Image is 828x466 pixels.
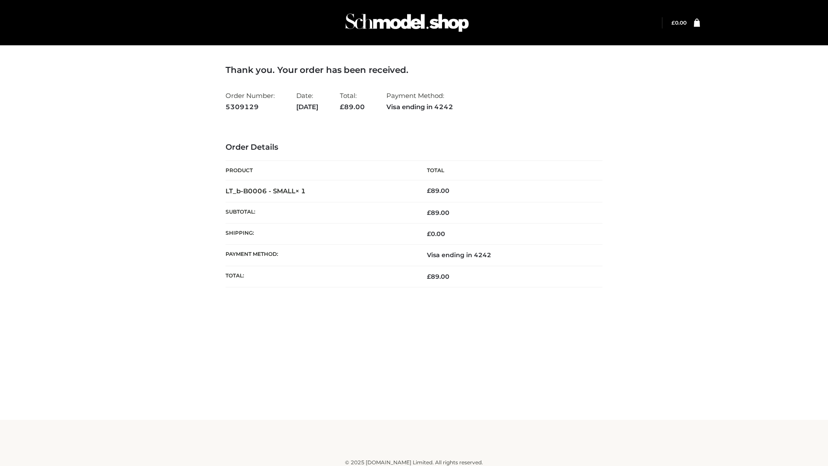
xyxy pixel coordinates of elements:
[427,273,449,280] span: 89.00
[340,103,365,111] span: 89.00
[226,143,602,152] h3: Order Details
[427,273,431,280] span: £
[671,19,687,26] a: £0.00
[427,209,449,217] span: 89.00
[226,202,414,223] th: Subtotal:
[296,88,318,114] li: Date:
[226,224,414,245] th: Shipping:
[226,245,414,266] th: Payment method:
[226,266,414,287] th: Total:
[226,161,414,180] th: Product
[226,65,602,75] h3: Thank you. Your order has been received.
[340,103,344,111] span: £
[295,187,306,195] strong: × 1
[427,230,445,238] bdi: 0.00
[427,230,431,238] span: £
[671,19,687,26] bdi: 0.00
[427,187,449,195] bdi: 89.00
[296,101,318,113] strong: [DATE]
[671,19,675,26] span: £
[414,161,602,180] th: Total
[226,101,275,113] strong: 5309129
[342,6,472,40] img: Schmodel Admin 964
[427,187,431,195] span: £
[386,101,453,113] strong: Visa ending in 4242
[226,187,306,195] strong: LT_b-B0006 - SMALL
[386,88,453,114] li: Payment Method:
[226,88,275,114] li: Order Number:
[414,245,602,266] td: Visa ending in 4242
[340,88,365,114] li: Total:
[427,209,431,217] span: £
